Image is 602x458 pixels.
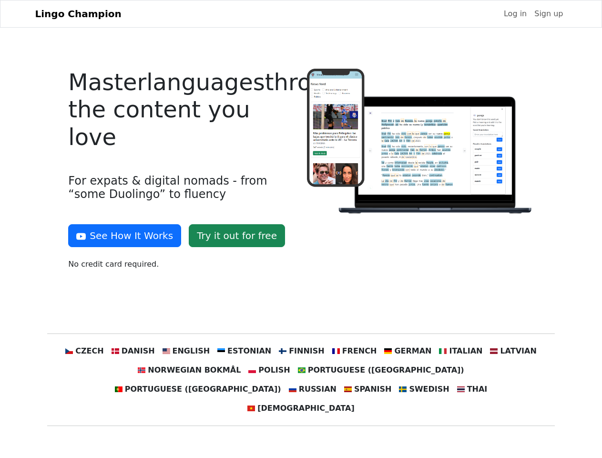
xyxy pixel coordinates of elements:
img: br.svg [298,366,306,374]
h4: For expats & digital nomads - from “some Duolingo” to fluency [68,174,295,202]
img: fi.svg [279,347,286,355]
a: Sign up [531,4,567,23]
a: Try it out for free [189,224,285,247]
a: Log in [500,4,531,23]
span: Portuguese ([GEOGRAPHIC_DATA]) [125,384,281,395]
span: [DEMOGRAPHIC_DATA] [257,403,354,414]
img: de.svg [384,347,392,355]
span: Norwegian Bokmål [148,364,241,376]
span: Italian [449,345,482,357]
img: no.svg [138,366,145,374]
button: See How It Works [68,224,181,247]
img: es.svg [344,385,352,393]
img: Logo [307,69,534,216]
img: lv.svg [490,347,498,355]
img: cz.svg [65,347,73,355]
img: pt.svg [115,385,122,393]
img: dk.svg [112,347,119,355]
img: ee.svg [217,347,225,355]
span: German [394,345,431,357]
span: Latvian [500,345,536,357]
img: ru.svg [289,385,296,393]
img: pl.svg [248,366,256,374]
img: vn.svg [247,405,255,412]
span: Thai [467,384,488,395]
span: Russian [299,384,337,395]
span: Spanish [354,384,391,395]
img: se.svg [399,385,407,393]
img: fr.svg [332,347,340,355]
span: Danish [122,345,155,357]
span: Swedish [409,384,449,395]
img: it.svg [439,347,447,355]
span: French [342,345,377,357]
span: Estonian [227,345,271,357]
span: Czech [75,345,103,357]
span: Polish [258,364,290,376]
img: th.svg [457,385,465,393]
h4: Master languages through the content you love [68,69,295,151]
a: Lingo Champion [35,4,122,23]
span: English [173,345,210,357]
img: us.svg [163,347,170,355]
p: No credit card required. [68,259,295,270]
span: Finnish [289,345,325,357]
span: Portuguese ([GEOGRAPHIC_DATA]) [308,364,464,376]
